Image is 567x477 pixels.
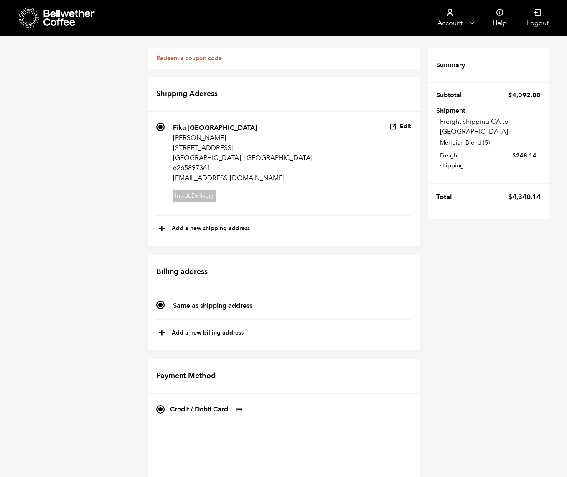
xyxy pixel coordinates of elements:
[170,403,247,416] label: Credit / Debit Card
[173,173,313,183] p: [EMAIL_ADDRESS][DOMAIN_NAME]
[508,91,512,100] span: $
[436,188,457,206] th: Total
[148,255,420,290] h2: Billing address
[158,222,250,236] button: +Add a new shipping address
[512,152,536,160] bdi: 248.14
[436,56,470,74] th: Summary
[156,123,165,131] input: Fika [GEOGRAPHIC_DATA] [PERSON_NAME] [STREET_ADDRESS] [GEOGRAPHIC_DATA], [GEOGRAPHIC_DATA] 626589...
[508,192,541,202] bdi: 4,340.14
[156,301,165,309] input: Same as shipping address
[436,107,484,113] th: Shipment
[436,86,467,104] th: Subtotal
[440,138,541,147] p: Meridian Blend (5)
[173,123,257,132] strong: Fika [GEOGRAPHIC_DATA]
[158,326,244,340] button: +Add a new billing address
[508,192,512,202] span: $
[508,91,541,100] bdi: 4,092.00
[148,359,420,394] h2: Payment Method
[173,143,313,153] p: [STREET_ADDRESS]
[173,301,252,310] strong: Same as shipping address
[389,123,411,131] button: Edit
[173,153,313,163] p: [GEOGRAPHIC_DATA], [GEOGRAPHIC_DATA]
[173,163,313,173] p: 6265897361
[148,77,420,112] h2: Shipping Address
[512,152,516,160] span: $
[158,222,165,236] span: +
[173,190,216,202] span: InsideDelivery
[440,117,541,137] p: Freight shipping CA to [GEOGRAPHIC_DATA]:
[156,54,222,62] a: Redeem a coupon code
[158,326,165,340] span: +
[231,404,247,414] img: Credit / Debit Card
[440,150,536,171] label: Freight shipping:
[173,133,313,143] p: [PERSON_NAME]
